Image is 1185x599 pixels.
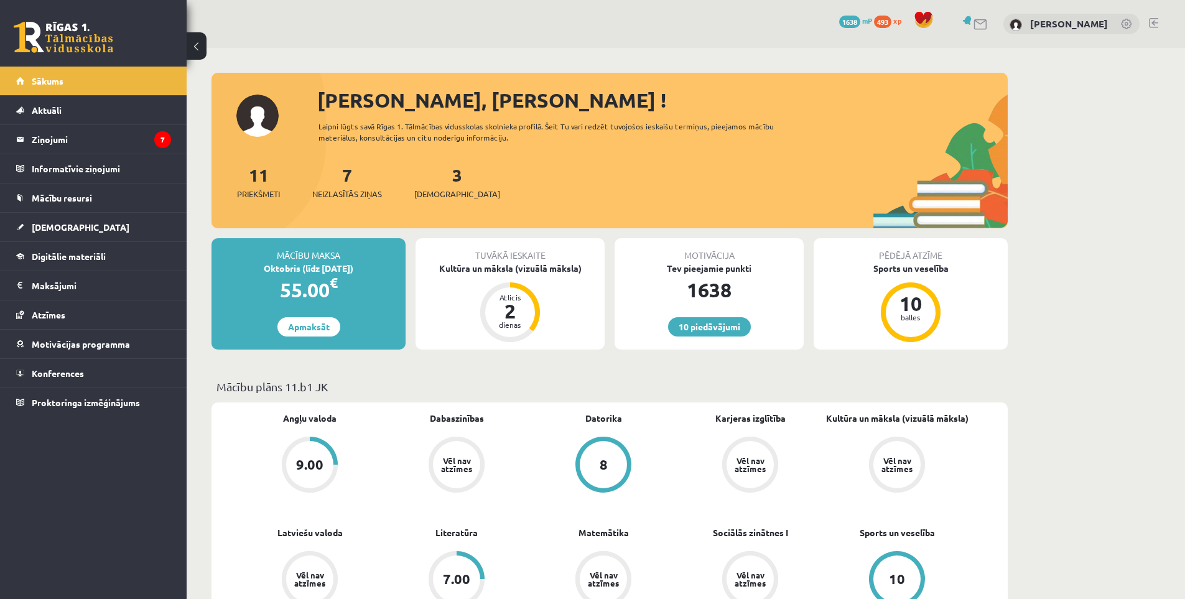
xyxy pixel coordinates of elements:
span: 493 [874,16,891,28]
div: Motivācija [615,238,804,262]
a: [PERSON_NAME] [1030,17,1108,30]
span: Priekšmeti [237,188,280,200]
span: Konferences [32,368,84,379]
a: [DEMOGRAPHIC_DATA] [16,213,171,241]
div: Vēl nav atzīmes [292,571,327,587]
div: Vēl nav atzīmes [880,457,914,473]
a: Proktoringa izmēģinājums [16,388,171,417]
div: Tuvākā ieskaite [416,238,605,262]
div: 2 [491,301,529,321]
a: Dabaszinības [430,412,484,425]
div: 8 [600,458,608,471]
a: Literatūra [435,526,478,539]
div: Vēl nav atzīmes [586,571,621,587]
span: Proktoringa izmēģinājums [32,397,140,408]
span: 1638 [839,16,860,28]
a: 493 xp [874,16,908,26]
legend: Informatīvie ziņojumi [32,154,171,183]
span: Motivācijas programma [32,338,130,350]
a: Sports un veselība [860,526,935,539]
span: [DEMOGRAPHIC_DATA] [32,221,129,233]
div: Vēl nav atzīmes [733,457,768,473]
a: Mācību resursi [16,183,171,212]
a: Motivācijas programma [16,330,171,358]
a: 1638 mP [839,16,872,26]
a: Sākums [16,67,171,95]
a: Atzīmes [16,300,171,329]
span: € [330,274,338,292]
p: Mācību plāns 11.b1 JK [216,378,1003,395]
div: 1638 [615,275,804,305]
span: Neizlasītās ziņas [312,188,382,200]
legend: Ziņojumi [32,125,171,154]
span: [DEMOGRAPHIC_DATA] [414,188,500,200]
span: xp [893,16,901,26]
a: 8 [530,437,677,495]
a: Sports un veselība 10 balles [814,262,1008,344]
a: Rīgas 1. Tālmācības vidusskola [14,22,113,53]
div: 7.00 [443,572,470,586]
a: Sociālās zinātnes I [713,526,788,539]
div: Laipni lūgts savā Rīgas 1. Tālmācības vidusskolas skolnieka profilā. Šeit Tu vari redzēt tuvojošo... [318,121,796,143]
div: Tev pieejamie punkti [615,262,804,275]
img: Vladimirs Guščins [1010,19,1022,31]
a: 3[DEMOGRAPHIC_DATA] [414,164,500,200]
a: Ziņojumi7 [16,125,171,154]
div: 10 [889,572,905,586]
div: Sports un veselība [814,262,1008,275]
a: 11Priekšmeti [237,164,280,200]
a: Informatīvie ziņojumi [16,154,171,183]
div: Oktobris (līdz [DATE]) [211,262,406,275]
div: 9.00 [296,458,323,471]
a: 7Neizlasītās ziņas [312,164,382,200]
span: Mācību resursi [32,192,92,203]
span: Sākums [32,75,63,86]
i: 7 [154,131,171,148]
a: Kultūra un māksla (vizuālā māksla) [826,412,969,425]
a: Maksājumi [16,271,171,300]
span: mP [862,16,872,26]
a: Datorika [585,412,622,425]
div: [PERSON_NAME], [PERSON_NAME] ! [317,85,1008,115]
legend: Maksājumi [32,271,171,300]
span: Atzīmes [32,309,65,320]
div: 55.00 [211,275,406,305]
div: Atlicis [491,294,529,301]
a: Konferences [16,359,171,388]
div: Kultūra un māksla (vizuālā māksla) [416,262,605,275]
span: Digitālie materiāli [32,251,106,262]
a: Latviešu valoda [277,526,343,539]
span: Aktuāli [32,104,62,116]
div: Vēl nav atzīmes [733,571,768,587]
div: Vēl nav atzīmes [439,457,474,473]
a: Vēl nav atzīmes [824,437,970,495]
div: Pēdējā atzīme [814,238,1008,262]
a: Apmaksāt [277,317,340,337]
a: Angļu valoda [283,412,337,425]
div: Mācību maksa [211,238,406,262]
a: 9.00 [236,437,383,495]
a: Aktuāli [16,96,171,124]
div: dienas [491,321,529,328]
a: Matemātika [579,526,629,539]
a: 10 piedāvājumi [668,317,751,337]
a: Vēl nav atzīmes [383,437,530,495]
a: Kultūra un māksla (vizuālā māksla) Atlicis 2 dienas [416,262,605,344]
a: Karjeras izglītība [715,412,786,425]
a: Vēl nav atzīmes [677,437,824,495]
a: Digitālie materiāli [16,242,171,271]
div: balles [892,313,929,321]
div: 10 [892,294,929,313]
